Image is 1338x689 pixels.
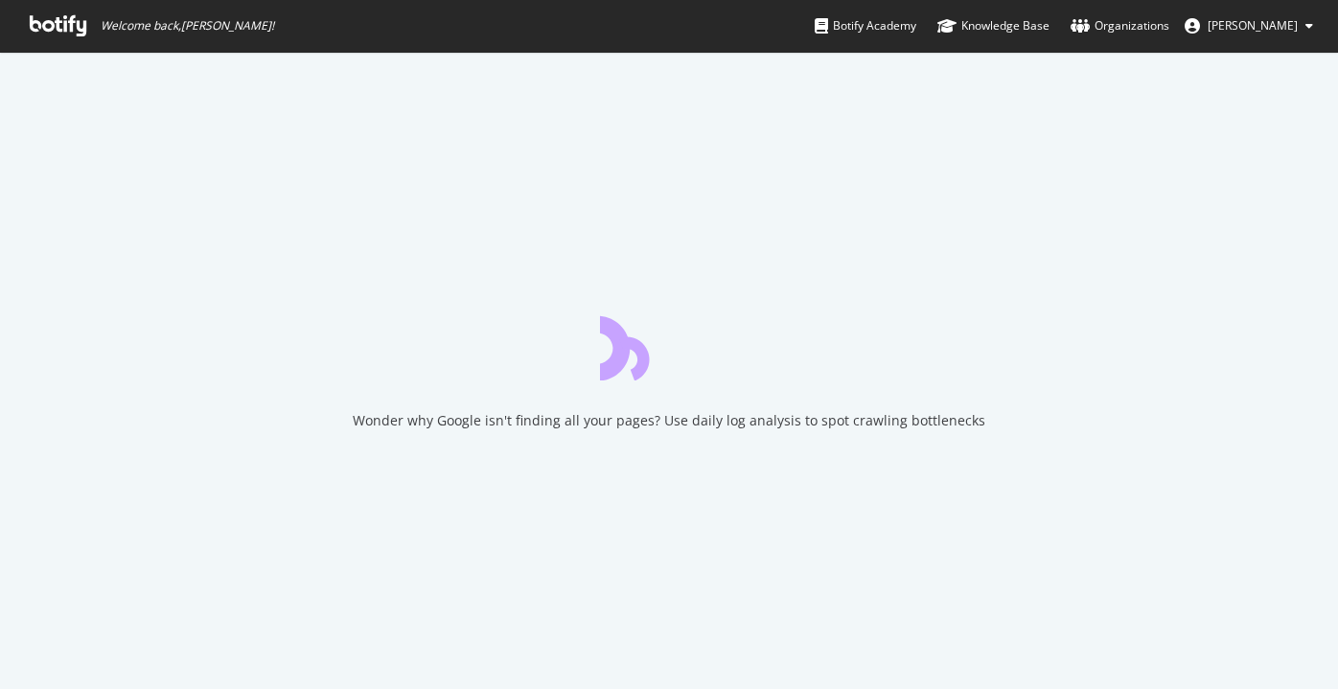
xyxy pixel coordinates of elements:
span: Welcome back, [PERSON_NAME] ! [101,18,274,34]
button: [PERSON_NAME] [1169,11,1328,41]
div: animation [600,311,738,380]
div: Organizations [1071,16,1169,35]
div: Wonder why Google isn't finding all your pages? Use daily log analysis to spot crawling bottlenecks [353,411,985,430]
span: Matthew Gampel [1208,17,1298,34]
div: Knowledge Base [937,16,1050,35]
div: Botify Academy [815,16,916,35]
